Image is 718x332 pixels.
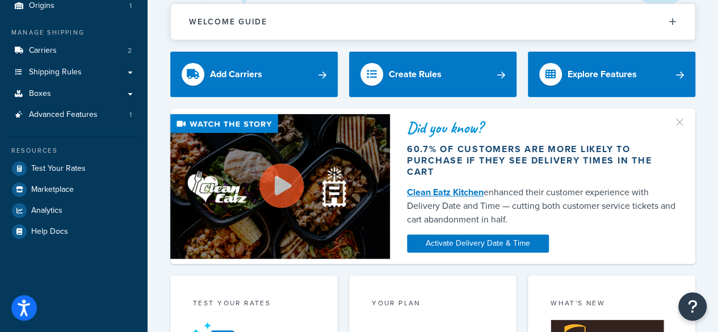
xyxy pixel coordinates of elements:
span: Shipping Rules [29,68,82,77]
a: Analytics [9,200,139,221]
a: Add Carriers [170,52,338,97]
h2: Welcome Guide [189,18,267,26]
span: Origins [29,1,54,11]
a: Carriers2 [9,40,139,61]
a: Explore Features [528,52,695,97]
div: Did you know? [407,120,678,136]
button: Open Resource Center [678,292,707,321]
a: Boxes [9,83,139,104]
span: Carriers [29,46,57,56]
div: Your Plan [372,298,494,311]
a: Create Rules [349,52,517,97]
a: Activate Delivery Date & Time [407,234,549,253]
li: Carriers [9,40,139,61]
div: Add Carriers [210,66,262,82]
a: Shipping Rules [9,62,139,83]
div: Create Rules [389,66,442,82]
li: Advanced Features [9,104,139,125]
button: Welcome Guide [171,4,695,40]
span: Advanced Features [29,110,98,120]
div: Resources [9,146,139,156]
span: Test Your Rates [31,164,86,174]
span: 1 [129,110,132,120]
img: Video thumbnail [170,114,390,259]
div: Manage Shipping [9,28,139,37]
span: 1 [129,1,132,11]
a: Test Your Rates [9,158,139,179]
div: What's New [551,298,673,311]
div: Test your rates [193,298,315,311]
span: Help Docs [31,227,68,237]
span: 2 [128,46,132,56]
span: Analytics [31,206,62,216]
a: Marketplace [9,179,139,200]
a: Advanced Features1 [9,104,139,125]
a: Help Docs [9,221,139,242]
a: Clean Eatz Kitchen [407,186,484,199]
div: Explore Features [568,66,637,82]
div: 60.7% of customers are more likely to purchase if they see delivery times in the cart [407,144,678,178]
span: Marketplace [31,185,74,195]
span: Boxes [29,89,51,99]
div: enhanced their customer experience with Delivery Date and Time — cutting both customer service ti... [407,186,678,226]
